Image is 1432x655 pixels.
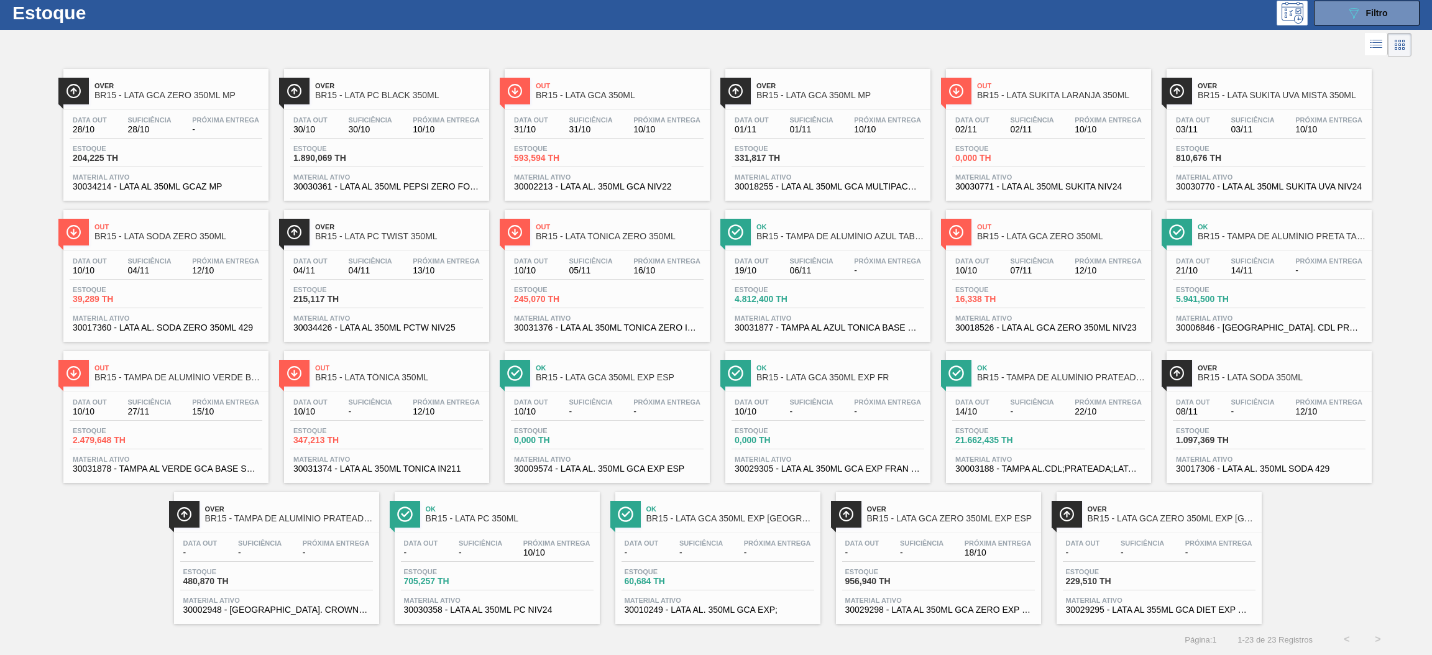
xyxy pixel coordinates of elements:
img: Ícone [948,83,964,99]
span: 30034426 - LATA AL 350ML PCTW NIV25 [293,323,480,332]
span: Estoque [514,286,601,293]
span: 21/10 [1176,266,1210,275]
span: 16/10 [633,266,700,275]
span: Material ativo [293,456,480,463]
span: - [569,407,612,416]
span: - [679,548,723,557]
a: ÍconeOverBR15 - TAMPA DE ALUMÍNIO PRATEADA CROWN ISEData out-Suficiência-Próxima Entrega-Estoque4... [165,483,385,624]
span: - [854,266,921,275]
span: BR15 - TAMPA DE ALUMÍNIO PRATEADA BALL CDL [977,373,1145,382]
span: 10/10 [73,266,107,275]
span: Over [756,82,924,89]
span: Próxima Entrega [413,257,480,265]
a: ÍconeOkBR15 - LATA GCA 350ML EXP [GEOGRAPHIC_DATA]Data out-Suficiência-Próxima Entrega-Estoque60,... [606,483,827,624]
span: - [459,548,502,557]
span: BR15 - LATA GCA ZERO 350ML [977,232,1145,241]
img: Ícone [66,365,81,381]
span: Próxima Entrega [1075,257,1142,265]
a: ÍconeOutBR15 - LATA GCA ZERO 350MLData out10/10Suficiência07/11Próxima Entrega12/10Estoque16,338 ... [937,201,1157,342]
img: Ícone [948,365,964,381]
span: Out [94,364,262,372]
span: Data out [845,539,879,547]
span: Material ativo [514,456,700,463]
span: Data out [625,539,659,547]
span: - [192,125,259,134]
span: Próxima Entrega [413,398,480,406]
span: 28/10 [127,125,171,134]
img: Ícone [948,224,964,240]
img: Ícone [507,224,523,240]
span: 04/11 [348,266,392,275]
img: Ícone [66,224,81,240]
span: 10/10 [293,407,328,416]
span: 30003188 - TAMPA AL.CDL;PRATEADA;LATA-AUTOMATICA; [955,464,1142,474]
img: Ícone [177,506,192,522]
span: Suficiência [348,257,392,265]
span: BR15 - LATA GCA ZERO 350ML MP [94,91,262,100]
span: 30006846 - TAMPA AL. CDL PRETA C/ TAB PRETA [1176,323,1362,332]
span: 30034214 - LATA AL 350ML GCAZ MP [73,182,259,191]
span: Próxima Entrega [1185,539,1252,547]
span: Estoque [514,145,601,152]
span: Material ativo [735,173,921,181]
span: Ok [536,364,704,372]
span: Estoque [73,286,160,293]
span: Próxima Entrega [303,539,370,547]
span: - [1295,266,1362,275]
span: 12/10 [413,407,480,416]
span: Estoque [955,145,1042,152]
span: 10/10 [955,266,989,275]
img: Ícone [287,83,302,99]
span: 204,225 TH [73,153,160,163]
span: 10/10 [514,407,548,416]
span: 10/10 [1295,125,1362,134]
span: 215,117 TH [293,295,380,304]
span: BR15 - LATA GCA 350ML [536,91,704,100]
span: BR15 - LATA TÔNICA 350ML [315,373,483,382]
span: Ok [756,223,924,231]
span: Suficiência [1010,257,1053,265]
span: Material ativo [73,456,259,463]
span: BR15 - TAMPA DE ALUMÍNIO PRETA TAB PRETO S/ GRAVAÇÃO [1198,232,1365,241]
span: 21.662,435 TH [955,436,1042,445]
span: 30/10 [348,125,392,134]
span: Suficiência [127,116,171,124]
span: Data out [73,257,107,265]
span: - [348,407,392,416]
img: Ícone [1169,224,1185,240]
span: Próxima Entrega [1295,257,1362,265]
a: ÍconeOverBR15 - LATA PC BLACK 350MLData out30/10Suficiência30/10Próxima Entrega10/10Estoque1.890,... [275,60,495,201]
span: 03/11 [1231,125,1274,134]
span: 02/11 [955,125,989,134]
img: Ícone [838,506,854,522]
span: Estoque [293,286,380,293]
span: BR15 - LATA GCA ZERO 350ML EXP ESP [867,514,1035,523]
span: Material ativo [73,314,259,322]
span: Estoque [1176,286,1263,293]
span: Over [315,223,483,231]
span: 22/10 [1075,407,1142,416]
span: Data out [1176,257,1210,265]
span: 14/10 [955,407,989,416]
span: Próxima Entrega [1295,116,1362,124]
span: Data out [293,257,328,265]
span: - [845,548,879,557]
span: - [789,407,833,416]
span: BR15 - TAMPA DE ALUMÍNIO PRATEADA CROWN ISE [205,514,373,523]
span: Ok [1198,223,1365,231]
a: ÍconeOutBR15 - LATA TÔNICA ZERO 350MLData out10/10Suficiência05/11Próxima Entrega16/10Estoque245,... [495,201,716,342]
span: Estoque [735,427,822,434]
span: Próxima Entrega [523,539,590,547]
span: Data out [1176,398,1210,406]
img: Ícone [728,83,743,99]
span: Suficiência [1010,116,1053,124]
span: 10/10 [1075,125,1142,134]
span: 30029305 - LATA AL 350ML GCA EXP FRAN NIV23 [735,464,921,474]
span: Suficiência [1231,398,1274,406]
span: Ok [426,505,594,513]
span: BR15 - LATA TÔNICA ZERO 350ML [536,232,704,241]
span: Próxima Entrega [1295,398,1362,406]
a: ÍconeOkBR15 - LATA PC 350MLData out-Suficiência-Próxima Entrega10/10Estoque705,257 THMaterial ati... [385,483,606,624]
span: Data out [955,116,989,124]
span: BR15 - TAMPA DE ALUMÍNIO AZUL TAB AZUL BALL [756,232,924,241]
